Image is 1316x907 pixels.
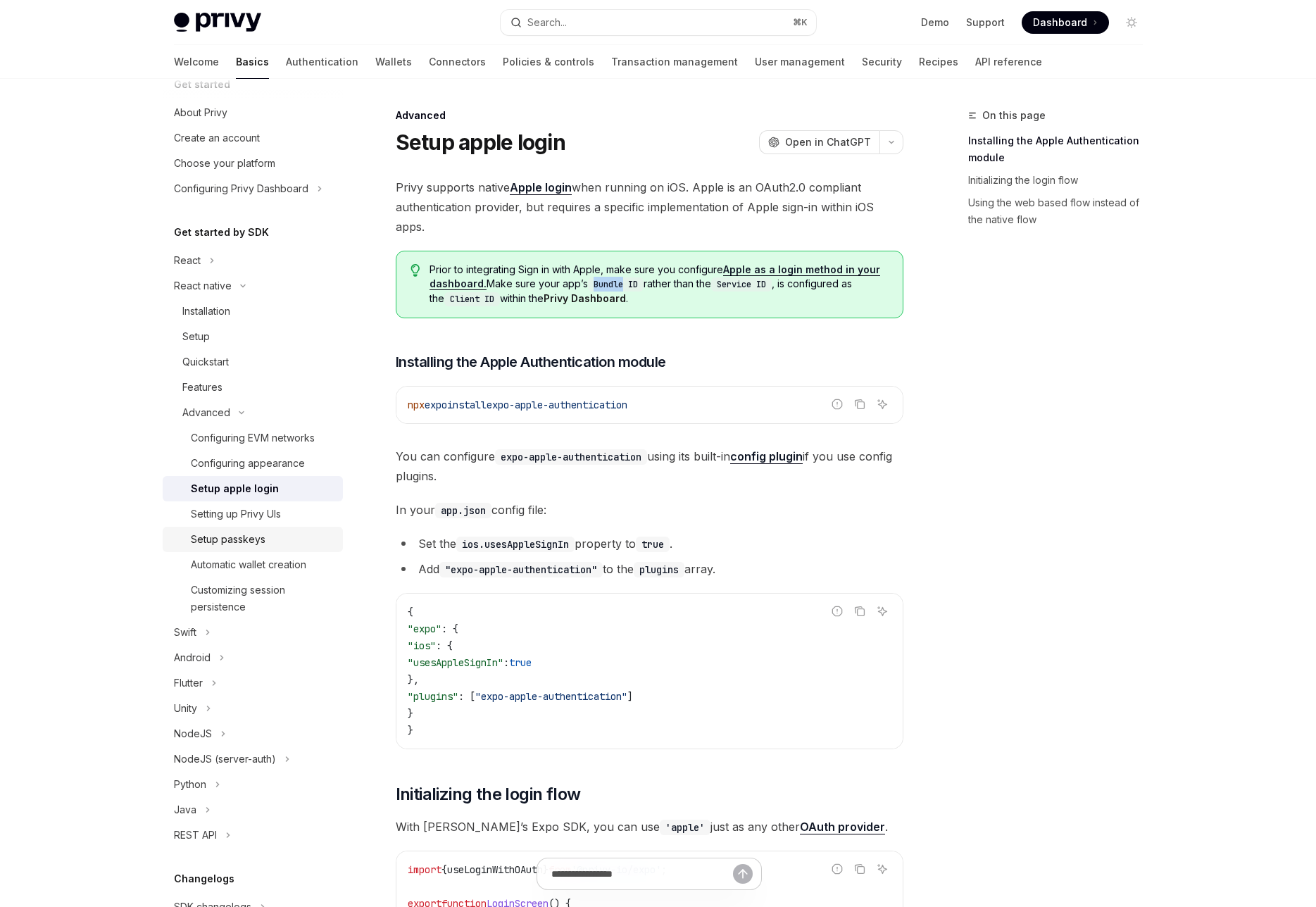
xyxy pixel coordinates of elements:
span: : [503,656,509,669]
code: ios.usesAppleSignIn [456,537,575,552]
a: Basics [236,45,269,79]
a: Installing the Apple Authentication module [968,130,1154,169]
div: Choose your platform [174,155,275,172]
a: Setup [163,324,343,349]
button: Toggle dark mode [1120,11,1143,34]
h5: Get started by SDK [174,224,269,241]
a: Security [862,45,902,79]
button: Send message [733,864,753,884]
span: "expo-apple-authentication" [475,690,627,703]
a: Configuring EVM networks [163,425,343,451]
button: Toggle Android section [163,645,343,670]
button: Toggle REST API section [163,822,343,848]
span: In your config file: [396,500,903,520]
a: Setup passkeys [163,527,343,552]
span: "ios" [408,639,436,652]
a: Authentication [286,45,358,79]
a: Support [966,15,1005,30]
code: Client ID [444,292,500,306]
a: API reference [975,45,1042,79]
button: Ask AI [873,602,891,620]
button: Copy the contents from the code block [851,395,869,413]
div: React native [174,277,232,294]
span: { [408,606,413,618]
h1: Setup apple login [396,130,565,155]
button: Toggle Unity section [163,696,343,721]
a: Welcome [174,45,219,79]
a: Create an account [163,125,343,151]
a: Using the web based flow instead of the native flow [968,192,1154,231]
span: "usesAppleSignIn" [408,656,503,669]
a: Transaction management [611,45,738,79]
li: Set the property to . [396,534,903,553]
span: With [PERSON_NAME]’s Expo SDK, you can use just as any other . [396,817,903,837]
div: Swift [174,624,196,641]
button: Toggle Configuring Privy Dashboard section [163,176,343,201]
div: Configuring EVM networks [191,430,315,446]
button: Open search [501,10,816,35]
span: install [447,399,487,411]
a: OAuth provider [800,820,885,834]
button: Toggle Flutter section [163,670,343,696]
div: Advanced [396,108,903,123]
span: expo [425,399,447,411]
span: On this page [982,107,1046,124]
span: }, [408,673,419,686]
div: Advanced [182,404,230,421]
div: Setup apple login [191,480,279,497]
button: Toggle React native section [163,273,343,299]
div: Features [182,379,223,396]
button: Toggle Swift section [163,620,343,645]
button: Report incorrect code [828,602,846,620]
a: Wallets [375,45,412,79]
a: Automatic wallet creation [163,552,343,577]
a: Apple login [510,180,572,195]
div: Create an account [174,130,260,146]
span: You can configure using its built-in if you use config plugins. [396,446,903,486]
span: npx [408,399,425,411]
span: } [408,707,413,720]
li: Add to the array. [396,559,903,579]
button: Copy the contents from the code block [851,602,869,620]
button: Open in ChatGPT [759,130,879,154]
a: Connectors [429,45,486,79]
div: Configuring Privy Dashboard [174,180,308,197]
span: : { [441,623,458,635]
span: expo-apple-authentication [487,399,627,411]
code: app.json [435,503,491,518]
div: Setup [182,328,210,345]
div: Quickstart [182,354,229,370]
span: Installing the Apple Authentication module [396,352,666,372]
input: Ask a question... [551,858,733,889]
a: Setup apple login [163,476,343,501]
span: ] [627,690,633,703]
span: : [ [458,690,475,703]
strong: Privy Dashboard [544,292,626,304]
button: Ask AI [873,395,891,413]
button: Toggle NodeJS (server-auth) section [163,746,343,772]
div: Flutter [174,675,203,692]
a: Installation [163,299,343,324]
code: "expo-apple-authentication" [439,562,603,577]
button: Toggle Java section [163,797,343,822]
code: 'apple' [660,820,710,835]
div: Unity [174,700,197,717]
span: true [509,656,532,669]
div: Search... [527,14,567,31]
span: Initializing the login flow [396,783,581,806]
div: Configuring appearance [191,455,305,472]
span: ⌘ K [793,17,808,28]
div: Customizing session persistence [191,582,334,615]
a: Recipes [919,45,958,79]
div: Automatic wallet creation [191,556,306,573]
a: Configuring appearance [163,451,343,476]
a: Policies & controls [503,45,594,79]
div: Java [174,801,196,818]
img: light logo [174,13,261,32]
div: Android [174,649,211,666]
code: expo-apple-authentication [495,449,647,465]
span: : { [436,639,453,652]
a: About Privy [163,100,343,125]
div: About Privy [174,104,227,121]
a: Quickstart [163,349,343,375]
